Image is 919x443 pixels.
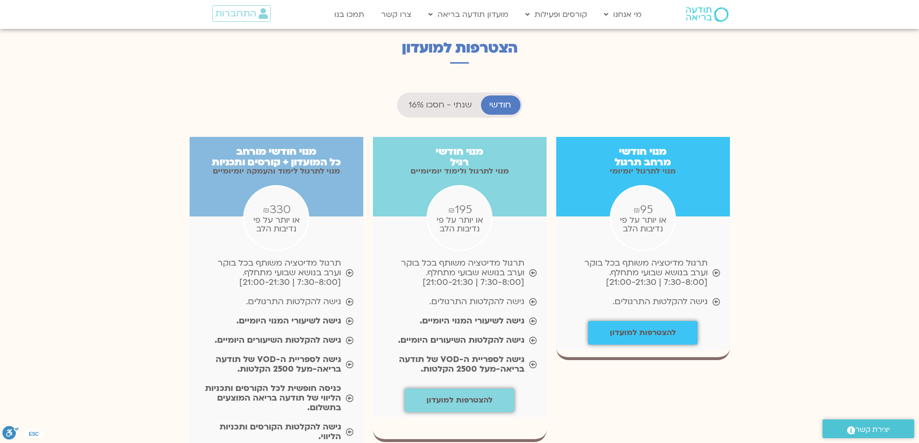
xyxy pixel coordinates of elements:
span: חודשי [489,100,511,110]
b: גישה להקלטות השיעורים היומיים. [215,335,341,346]
a: צרו קשר [376,5,416,24]
a: יצירת קשר [823,419,914,438]
span: גישה להקלטות התרגולים. [429,297,524,307]
b: גישה להקלטות השיעורים היומיים. [398,335,524,346]
a: תמכו בנו [329,5,369,24]
b: להצטרפות למועדון [610,327,676,338]
img: תודעה בריאה [686,7,728,22]
span: גישה להקלטות התרגולים. [246,297,341,307]
h2: הצטרפות למועדון [190,40,730,56]
span: או יותר על פי נדיבות הלב [253,215,300,234]
span: תרגול מדיטציה משותף בכל בוקר וערב בנושא שבועי מתחלף. [7:30-8:00 | 21:00-21:30] [566,258,708,287]
span: גישה להקלטות התרגולים. [613,297,708,307]
a: קורסים ופעילות [521,5,592,24]
a: התחברות [212,5,271,22]
p: מנוי לתרגול ולימוד יומיומיים [373,167,547,175]
p: מנוי לתרגול יומיומי [556,167,730,175]
span: או יותר על פי נדיבות הלב [437,215,483,234]
h3: מנוי חודשי מורחב כל המועדון + קורסים ותכניות [190,147,363,167]
b: גישה לספריית ה-VOD של תודעה בריאה-מעל 2500 הקלטות. [216,354,341,375]
b: גישה לשיעורי המנוי היומיים. [420,315,524,326]
a: להצטרפות למועדון [405,389,514,412]
span: תרגול מדיטציה משותף בכל בוקר וערב בנושא שבועי מתחלף. [7:30-8:00 | 21:00-21:30] [383,258,524,287]
b: גישה לספריית ה-VOD של תודעה בריאה-מעל 2500 הקלטות. [399,354,524,375]
b: גישה להקלטות הקורסים ותכניות הליווי. [219,421,341,442]
b: להצטרפות למועדון [426,395,493,405]
span: 330 [270,203,291,216]
a: מי אנחנו [599,5,646,24]
b: גישה לשיעורי המנוי היומיים. [236,315,341,326]
span: 95 [640,203,653,216]
span: או יותר על פי נדיבות הלב [620,215,666,234]
span: התחברות [215,8,256,19]
h3: מנוי חודשי מרחב תרגול [556,147,730,167]
span: יצירת קשר [855,423,890,436]
span: ₪ [633,205,640,215]
p: מנוי לתרגול לימוד והעמקה יומיומיים [190,167,363,175]
b: כניסה חופשית לכל הקורסים ותכניות הליווי של תודעה בריאה המוצעים בתשלום. [205,383,341,413]
span: ₪ [263,205,270,215]
span: 195 [455,203,472,216]
span: שנתי - חסכו 16% [409,100,472,110]
span: תרגול מדיטציה משותף בכל בוקר וערב בנושא שבועי מתחלף. [7:30-8:00 | 21:00-21:30] [199,258,341,287]
a: מועדון תודעה בריאה [424,5,513,24]
a: להצטרפות למועדון [588,321,698,345]
h3: מנוי חודשי רגיל [373,147,547,167]
span: ₪ [448,205,455,215]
